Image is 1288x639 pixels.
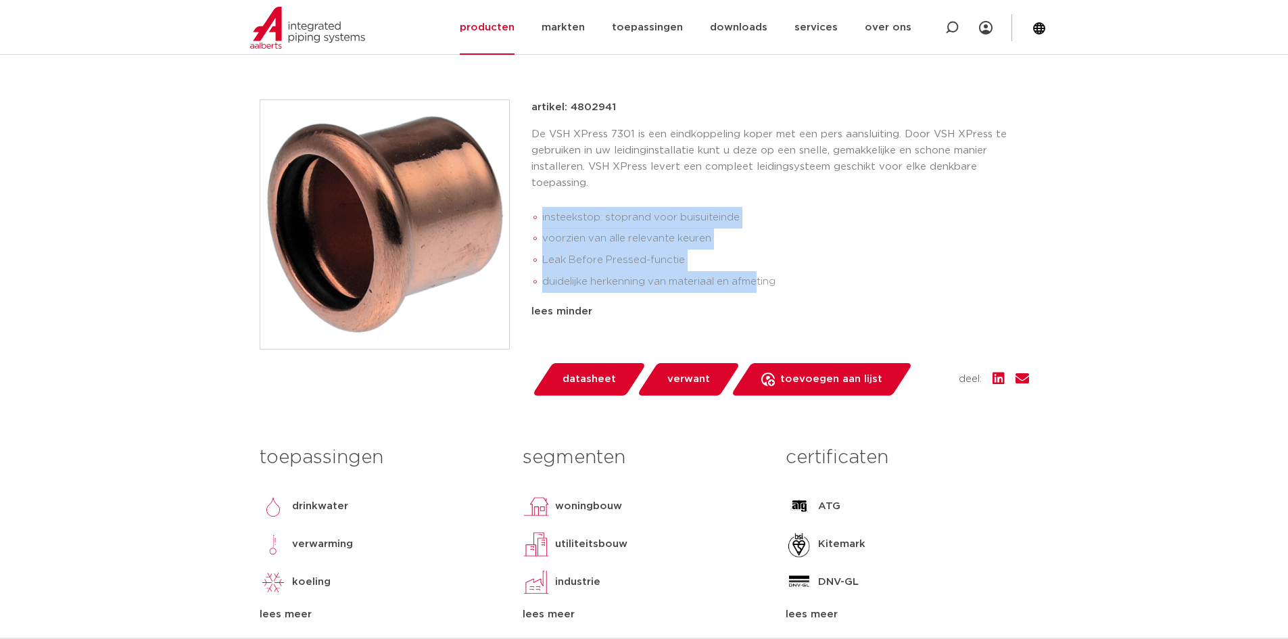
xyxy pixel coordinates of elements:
p: drinkwater [292,498,348,515]
h3: certificaten [786,444,1028,471]
li: Leak Before Pressed-functie [542,250,1029,271]
p: industrie [555,574,600,590]
div: lees meer [786,607,1028,623]
img: verwarming [260,531,287,558]
p: DNV-GL [818,574,859,590]
img: DNV-GL [786,569,813,596]
span: verwant [667,369,710,390]
span: deel: [959,371,982,387]
img: industrie [523,569,550,596]
a: verwant [636,363,740,396]
span: toevoegen aan lijst [780,369,882,390]
p: artikel: 4802941 [531,99,616,116]
p: woningbouw [555,498,622,515]
div: lees minder [531,304,1029,320]
div: lees meer [260,607,502,623]
img: koeling [260,569,287,596]
img: woningbouw [523,493,550,520]
div: lees meer [523,607,765,623]
li: voorzien van alle relevante keuren [542,228,1029,250]
p: koeling [292,574,331,590]
p: ATG [818,498,840,515]
a: datasheet [531,363,646,396]
img: ATG [786,493,813,520]
li: duidelijke herkenning van materiaal en afmeting [542,271,1029,293]
h3: segmenten [523,444,765,471]
h3: toepassingen [260,444,502,471]
img: drinkwater [260,493,287,520]
p: De VSH XPress 7301 is een eindkoppeling koper met een pers aansluiting. Door VSH XPress te gebrui... [531,126,1029,191]
p: Kitemark [818,536,865,552]
img: utiliteitsbouw [523,531,550,558]
p: verwarming [292,536,353,552]
p: utiliteitsbouw [555,536,627,552]
span: datasheet [563,369,616,390]
img: Kitemark [786,531,813,558]
img: Product Image for VSH XPress Koper eindkoppeling F 15 [260,100,509,349]
li: insteekstop: stoprand voor buisuiteinde [542,207,1029,229]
